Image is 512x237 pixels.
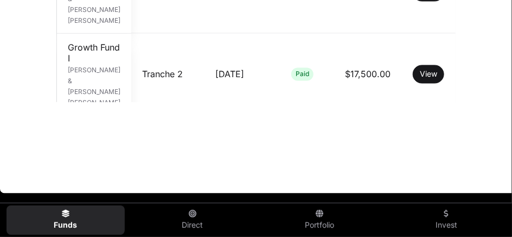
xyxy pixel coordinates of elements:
[133,205,252,235] a: Direct
[131,34,204,116] td: Tranche 2
[296,70,309,79] span: Paid
[413,65,444,84] button: View
[420,69,437,80] a: View
[68,66,120,107] span: [PERSON_NAME] & [PERSON_NAME] [PERSON_NAME]
[458,185,512,237] iframe: Chat Widget
[204,34,280,116] td: [DATE]
[329,34,401,116] td: $17,500.00
[7,205,125,235] a: Funds
[387,205,505,235] a: Invest
[260,205,379,235] a: Portfolio
[57,34,131,116] td: Growth Fund I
